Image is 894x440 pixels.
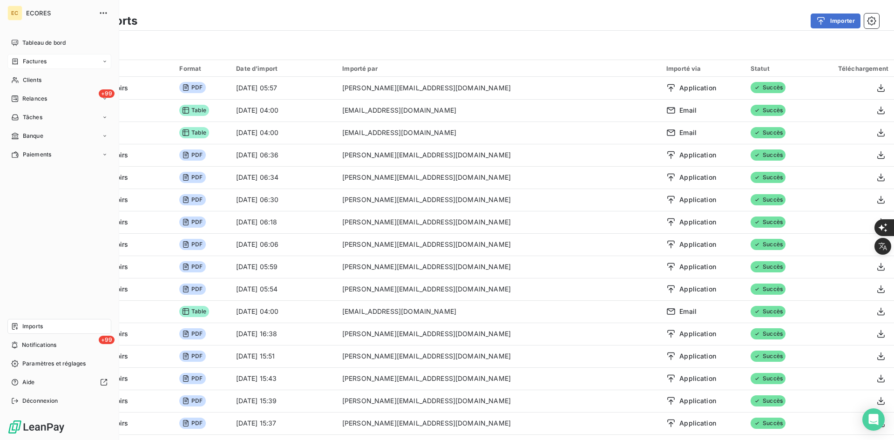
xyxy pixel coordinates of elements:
[751,239,786,250] span: Succès
[811,14,860,28] button: Importer
[7,420,65,434] img: Logo LeanPay
[679,240,716,249] span: Application
[862,408,885,431] div: Open Intercom Messenger
[230,367,337,390] td: [DATE] 15:43
[179,395,205,406] span: PDF
[23,150,51,159] span: Paiements
[337,278,661,300] td: [PERSON_NAME][EMAIL_ADDRESS][DOMAIN_NAME]
[179,194,205,205] span: PDF
[337,189,661,211] td: [PERSON_NAME][EMAIL_ADDRESS][DOMAIN_NAME]
[230,166,337,189] td: [DATE] 06:34
[22,359,86,368] span: Paramètres et réglages
[751,172,786,183] span: Succès
[337,99,661,122] td: [EMAIL_ADDRESS][DOMAIN_NAME]
[337,233,661,256] td: [PERSON_NAME][EMAIL_ADDRESS][DOMAIN_NAME]
[751,351,786,362] span: Succès
[679,329,716,338] span: Application
[230,256,337,278] td: [DATE] 05:59
[751,105,786,116] span: Succès
[230,144,337,166] td: [DATE] 06:36
[22,95,47,103] span: Relances
[337,323,661,345] td: [PERSON_NAME][EMAIL_ADDRESS][DOMAIN_NAME]
[751,373,786,384] span: Succès
[337,122,661,144] td: [EMAIL_ADDRESS][DOMAIN_NAME]
[679,83,716,93] span: Application
[679,262,716,271] span: Application
[751,217,786,228] span: Succès
[751,306,786,317] span: Succès
[7,6,22,20] div: EC
[230,122,337,144] td: [DATE] 04:00
[337,77,661,99] td: [PERSON_NAME][EMAIL_ADDRESS][DOMAIN_NAME]
[99,89,115,98] span: +99
[679,396,716,406] span: Application
[230,189,337,211] td: [DATE] 06:30
[230,233,337,256] td: [DATE] 06:06
[679,419,716,428] span: Application
[751,395,786,406] span: Succès
[179,306,209,317] span: Table
[23,76,41,84] span: Clients
[679,128,697,137] span: Email
[230,323,337,345] td: [DATE] 16:38
[679,106,697,115] span: Email
[23,57,47,66] span: Factures
[337,300,661,323] td: [EMAIL_ADDRESS][DOMAIN_NAME]
[22,397,58,405] span: Déconnexion
[7,375,111,390] a: Aide
[342,65,655,72] div: Importé par
[679,217,716,227] span: Application
[751,328,786,339] span: Succès
[179,418,205,429] span: PDF
[679,150,716,160] span: Application
[337,211,661,233] td: [PERSON_NAME][EMAIL_ADDRESS][DOMAIN_NAME]
[179,328,205,339] span: PDF
[179,373,205,384] span: PDF
[23,113,42,122] span: Tâches
[679,307,697,316] span: Email
[679,173,716,182] span: Application
[337,390,661,412] td: [PERSON_NAME][EMAIL_ADDRESS][DOMAIN_NAME]
[230,278,337,300] td: [DATE] 05:54
[22,322,43,331] span: Imports
[751,65,803,72] div: Statut
[179,284,205,295] span: PDF
[230,77,337,99] td: [DATE] 05:57
[22,39,66,47] span: Tableau de bord
[23,132,43,140] span: Banque
[179,351,205,362] span: PDF
[179,149,205,161] span: PDF
[679,352,716,361] span: Application
[22,378,35,386] span: Aide
[337,367,661,390] td: [PERSON_NAME][EMAIL_ADDRESS][DOMAIN_NAME]
[337,345,661,367] td: [PERSON_NAME][EMAIL_ADDRESS][DOMAIN_NAME]
[179,239,205,250] span: PDF
[179,127,209,138] span: Table
[679,284,716,294] span: Application
[236,65,331,72] div: Date d’import
[679,195,716,204] span: Application
[230,211,337,233] td: [DATE] 06:18
[26,9,93,17] span: ECORES
[230,99,337,122] td: [DATE] 04:00
[679,374,716,383] span: Application
[99,336,115,344] span: +99
[179,217,205,228] span: PDF
[337,256,661,278] td: [PERSON_NAME][EMAIL_ADDRESS][DOMAIN_NAME]
[337,412,661,434] td: [PERSON_NAME][EMAIL_ADDRESS][DOMAIN_NAME]
[751,261,786,272] span: Succès
[230,300,337,323] td: [DATE] 04:00
[337,166,661,189] td: [PERSON_NAME][EMAIL_ADDRESS][DOMAIN_NAME]
[751,82,786,93] span: Succès
[337,144,661,166] td: [PERSON_NAME][EMAIL_ADDRESS][DOMAIN_NAME]
[179,105,209,116] span: Table
[751,127,786,138] span: Succès
[22,341,56,349] span: Notifications
[179,261,205,272] span: PDF
[751,194,786,205] span: Succès
[179,172,205,183] span: PDF
[751,418,786,429] span: Succès
[814,65,888,72] div: Téléchargement
[230,345,337,367] td: [DATE] 15:51
[179,65,224,72] div: Format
